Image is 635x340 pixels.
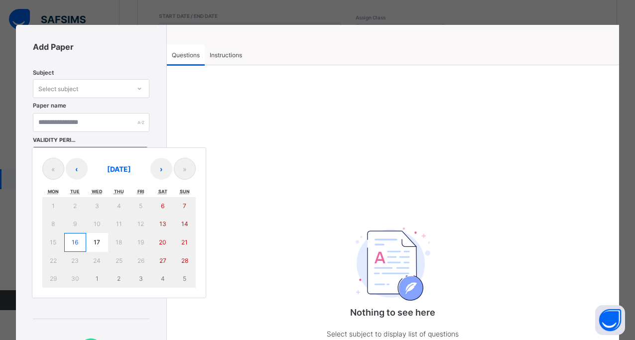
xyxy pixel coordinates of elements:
[86,233,108,252] button: September 17, 2025
[130,215,152,233] button: September 12, 2025
[89,158,149,180] button: [DATE]
[158,189,167,194] abbr: Saturday
[108,215,130,233] button: September 11, 2025
[52,202,55,210] abbr: September 1, 2025
[42,158,64,180] button: «
[152,197,174,215] button: September 6, 2025
[73,220,77,227] abbr: September 9, 2025
[180,189,190,194] abbr: Sunday
[48,189,59,194] abbr: Monday
[210,51,242,59] span: Instructions
[137,238,144,246] abbr: September 19, 2025
[50,238,56,246] abbr: September 15, 2025
[159,257,166,264] abbr: September 27, 2025
[139,202,142,210] abbr: September 5, 2025
[64,270,86,288] button: September 30, 2025
[137,257,144,264] abbr: September 26, 2025
[174,270,196,288] button: October 5, 2025
[86,215,108,233] button: September 10, 2025
[96,275,99,282] abbr: October 1, 2025
[174,233,196,252] button: September 21, 2025
[50,275,57,282] abbr: September 29, 2025
[86,197,108,215] button: September 3, 2025
[356,227,430,301] img: empty_paper.ad750738770ac8374cccfa65f26fe3c4.svg
[42,270,64,288] button: September 29, 2025
[293,328,493,340] p: Select subject to display list of questions
[150,158,172,180] button: ›
[161,202,164,210] abbr: September 6, 2025
[181,238,188,246] abbr: September 21, 2025
[139,275,143,282] abbr: October 3, 2025
[130,270,152,288] button: October 3, 2025
[33,69,54,76] span: Subject
[73,202,77,210] abbr: September 2, 2025
[293,307,493,318] p: Nothing to see here
[152,215,174,233] button: September 13, 2025
[64,197,86,215] button: September 2, 2025
[33,42,149,52] span: Add Paper
[114,189,124,194] abbr: Thursday
[152,233,174,252] button: September 20, 2025
[94,220,101,227] abbr: September 10, 2025
[117,275,121,282] abbr: October 2, 2025
[183,275,186,282] abbr: October 5, 2025
[137,220,144,227] abbr: September 12, 2025
[181,257,188,264] abbr: September 28, 2025
[108,270,130,288] button: October 2, 2025
[174,215,196,233] button: September 14, 2025
[174,197,196,215] button: September 7, 2025
[71,275,79,282] abbr: September 30, 2025
[72,238,78,246] abbr: September 16, 2025
[183,202,186,210] abbr: September 7, 2025
[95,202,99,210] abbr: September 3, 2025
[33,102,66,109] label: Paper name
[71,257,79,264] abbr: September 23, 2025
[116,238,122,246] abbr: September 18, 2025
[172,51,200,59] span: Questions
[107,165,131,173] span: [DATE]
[130,197,152,215] button: September 5, 2025
[108,252,130,270] button: September 25, 2025
[152,252,174,270] button: September 27, 2025
[159,238,166,246] abbr: September 20, 2025
[174,158,196,180] button: »
[159,220,166,227] abbr: September 13, 2025
[108,233,130,252] button: September 18, 2025
[42,252,64,270] button: September 22, 2025
[66,158,88,180] button: ‹
[117,202,121,210] abbr: September 4, 2025
[64,215,86,233] button: September 9, 2025
[93,257,101,264] abbr: September 24, 2025
[108,197,130,215] button: September 4, 2025
[33,137,76,143] span: Validity Period
[86,252,108,270] button: September 24, 2025
[116,257,123,264] abbr: September 25, 2025
[161,275,165,282] abbr: October 4, 2025
[50,257,57,264] abbr: September 22, 2025
[70,189,80,194] abbr: Tuesday
[152,270,174,288] button: October 4, 2025
[86,270,108,288] button: October 1, 2025
[92,189,103,194] abbr: Wednesday
[130,233,152,252] button: September 19, 2025
[174,252,196,270] button: September 28, 2025
[64,233,86,252] button: September 16, 2025
[94,238,100,246] abbr: September 17, 2025
[137,189,144,194] abbr: Friday
[42,215,64,233] button: September 8, 2025
[64,252,86,270] button: September 23, 2025
[181,220,188,227] abbr: September 14, 2025
[38,79,78,98] div: Select subject
[116,220,122,227] abbr: September 11, 2025
[130,252,152,270] button: September 26, 2025
[595,305,625,335] button: Open asap
[51,220,55,227] abbr: September 8, 2025
[42,233,64,252] button: September 15, 2025
[42,197,64,215] button: September 1, 2025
